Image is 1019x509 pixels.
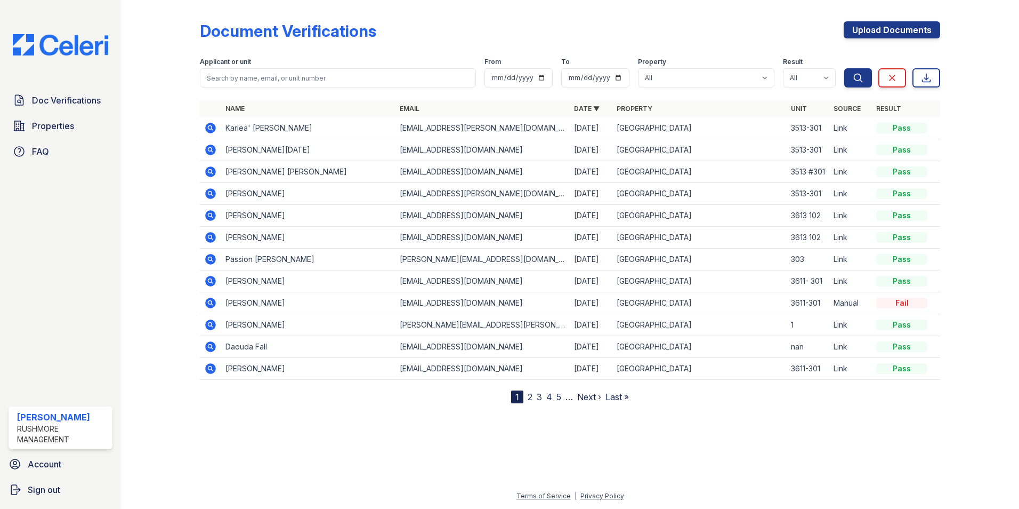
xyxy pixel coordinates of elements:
a: Date ▼ [574,105,600,113]
div: Pass [876,232,927,243]
td: 3513-301 [787,183,829,205]
a: Account [4,454,117,475]
td: [EMAIL_ADDRESS][DOMAIN_NAME] [395,292,570,314]
a: 3 [537,392,542,402]
td: [DATE] [570,249,612,271]
td: [EMAIL_ADDRESS][DOMAIN_NAME] [395,139,570,161]
label: Applicant or unit [200,58,251,66]
label: To [561,58,570,66]
td: [PERSON_NAME] [221,358,395,380]
a: Properties [9,115,112,137]
a: Sign out [4,479,117,500]
a: Source [834,105,861,113]
td: [GEOGRAPHIC_DATA] [612,336,787,358]
div: [PERSON_NAME] [17,411,108,424]
td: [GEOGRAPHIC_DATA] [612,227,787,249]
div: Document Verifications [200,21,376,41]
td: [PERSON_NAME] [PERSON_NAME] [221,161,395,183]
a: Next › [577,392,601,402]
div: Pass [876,276,927,287]
td: [DATE] [570,117,612,139]
div: Rushmore Management [17,424,108,445]
a: Last » [605,392,629,402]
div: | [575,492,577,500]
td: [GEOGRAPHIC_DATA] [612,117,787,139]
td: 3611-301 [787,358,829,380]
td: 3613 102 [787,227,829,249]
td: Passion [PERSON_NAME] [221,249,395,271]
span: Properties [32,120,74,132]
a: Upload Documents [844,21,940,38]
td: [GEOGRAPHIC_DATA] [612,139,787,161]
label: From [484,58,501,66]
td: [PERSON_NAME] [221,227,395,249]
td: [EMAIL_ADDRESS][DOMAIN_NAME] [395,161,570,183]
td: [DATE] [570,336,612,358]
td: [EMAIL_ADDRESS][PERSON_NAME][DOMAIN_NAME] [395,183,570,205]
td: Daouda Fall [221,336,395,358]
a: Terms of Service [516,492,571,500]
a: 2 [528,392,532,402]
div: Pass [876,363,927,374]
td: [EMAIL_ADDRESS][PERSON_NAME][DOMAIN_NAME] [395,117,570,139]
td: [EMAIL_ADDRESS][DOMAIN_NAME] [395,205,570,227]
td: [PERSON_NAME] [221,292,395,314]
td: nan [787,336,829,358]
td: [PERSON_NAME] [221,271,395,292]
span: Doc Verifications [32,94,101,107]
a: Name [225,105,245,113]
label: Result [783,58,803,66]
td: Link [829,183,872,205]
td: [PERSON_NAME][EMAIL_ADDRESS][PERSON_NAME][DOMAIN_NAME] [395,314,570,336]
a: FAQ [9,141,112,162]
td: Link [829,139,872,161]
td: [GEOGRAPHIC_DATA] [612,271,787,292]
td: Link [829,249,872,271]
div: Pass [876,188,927,199]
div: Pass [876,145,927,155]
td: [PERSON_NAME] [221,314,395,336]
a: Email [400,105,419,113]
img: CE_Logo_Blue-a8612792a0a2168367f1c8372b55b34899dd931a85d93a1a3d3e32e68fde9ad4.png [4,34,117,55]
td: Link [829,161,872,183]
a: 5 [556,392,561,402]
td: [DATE] [570,183,612,205]
td: 3513 #301 [787,161,829,183]
td: [GEOGRAPHIC_DATA] [612,183,787,205]
td: 3611-301 [787,292,829,314]
a: Result [876,105,901,113]
td: [EMAIL_ADDRESS][DOMAIN_NAME] [395,227,570,249]
td: Link [829,205,872,227]
td: [GEOGRAPHIC_DATA] [612,249,787,271]
div: 1 [511,391,523,403]
td: [EMAIL_ADDRESS][DOMAIN_NAME] [395,358,570,380]
div: Pass [876,166,927,177]
td: [DATE] [570,314,612,336]
span: Account [28,458,61,471]
div: Pass [876,320,927,330]
label: Property [638,58,666,66]
td: [DATE] [570,205,612,227]
div: Fail [876,298,927,308]
td: [EMAIL_ADDRESS][DOMAIN_NAME] [395,336,570,358]
td: Link [829,358,872,380]
a: 4 [546,392,552,402]
td: [DATE] [570,139,612,161]
td: 3611- 301 [787,271,829,292]
td: 3513-301 [787,139,829,161]
td: [PERSON_NAME] [221,205,395,227]
td: 1 [787,314,829,336]
div: Pass [876,254,927,265]
td: [PERSON_NAME][EMAIL_ADDRESS][DOMAIN_NAME] [395,249,570,271]
td: [GEOGRAPHIC_DATA] [612,161,787,183]
td: [GEOGRAPHIC_DATA] [612,358,787,380]
div: Pass [876,341,927,352]
td: Link [829,314,872,336]
td: [DATE] [570,271,612,292]
td: [DATE] [570,358,612,380]
span: FAQ [32,145,49,158]
input: Search by name, email, or unit number [200,68,476,88]
td: Link [829,227,872,249]
a: Doc Verifications [9,90,112,111]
